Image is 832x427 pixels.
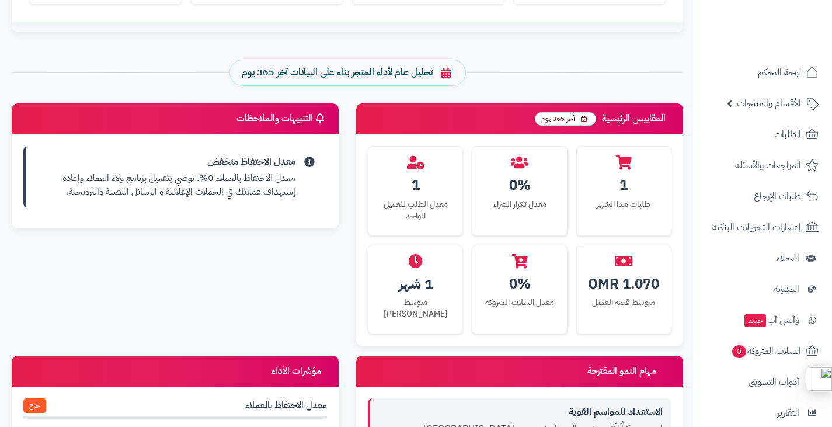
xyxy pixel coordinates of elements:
h3: التنبيهات والملاحظات [236,113,327,124]
span: معدل الاحتفاظ بالعملاء [245,399,327,412]
span: وآتس آب [743,312,799,328]
div: 1 [586,175,662,195]
h4: الاستعداد للمواسم القوية [379,407,663,418]
strong: معدل الاحتفاظ منخفض [34,155,295,169]
span: الأقسام والمنتجات [737,95,801,112]
a: وآتس آبجديد [702,306,825,334]
div: متوسط قيمة العميل [586,297,662,308]
a: إشعارات التحويلات البنكية [702,213,825,241]
img: logo-2.png [753,29,821,53]
span: طلبات الإرجاع [754,188,801,204]
span: الطلبات [774,126,801,143]
span: التقارير [777,405,799,421]
p: معدل الاحتفاظ بالعملاء 0%. نوصي بتفعيل برنامج ولاء العملاء وإعادة إستهداف عملائك في الحملات الإعل... [34,172,295,199]
span: المدونة [774,281,799,297]
a: المراجعات والأسئلة [702,151,825,179]
span: آخر 365 يوم [535,112,596,126]
a: المدونة [702,275,825,303]
div: 0% [481,175,558,195]
span: أدوات التسويق [749,374,799,390]
h3: مؤشرات الأداء [271,366,327,377]
div: طلبات هذا الشهر [586,199,662,210]
span: 0 [732,345,746,358]
span: العملاء [777,250,799,266]
span: تحليل عام لأداء المتجر بناء على البيانات آخر 365 يوم [242,66,433,79]
a: الطلبات [702,120,825,148]
span: إشعارات التحويلات البنكية [712,219,801,235]
a: طلبات الإرجاع [702,182,825,210]
div: 1.070 OMR [586,274,662,294]
div: 1 [377,175,454,195]
a: أدوات التسويق [702,368,825,396]
h3: مهام النمو المقترحة [587,366,671,377]
div: 1 شهر [377,274,454,294]
a: لوحة التحكم [702,58,825,86]
div: 0% [481,274,558,294]
a: التقارير [702,399,825,427]
h3: المقاييس الرئيسية [535,112,671,126]
div: معدل تكرار الشراء [481,199,558,210]
span: المراجعات والأسئلة [735,157,801,173]
div: متوسط [PERSON_NAME] [377,297,454,320]
a: السلات المتروكة0 [702,337,825,365]
a: العملاء [702,244,825,272]
div: معدل الطلب للعميل الواحد [377,199,454,222]
span: جديد [744,314,766,327]
span: حرج [23,398,46,413]
div: معدل السلات المتروكة [481,297,558,308]
span: لوحة التحكم [758,64,801,81]
span: السلات المتروكة [731,343,801,359]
